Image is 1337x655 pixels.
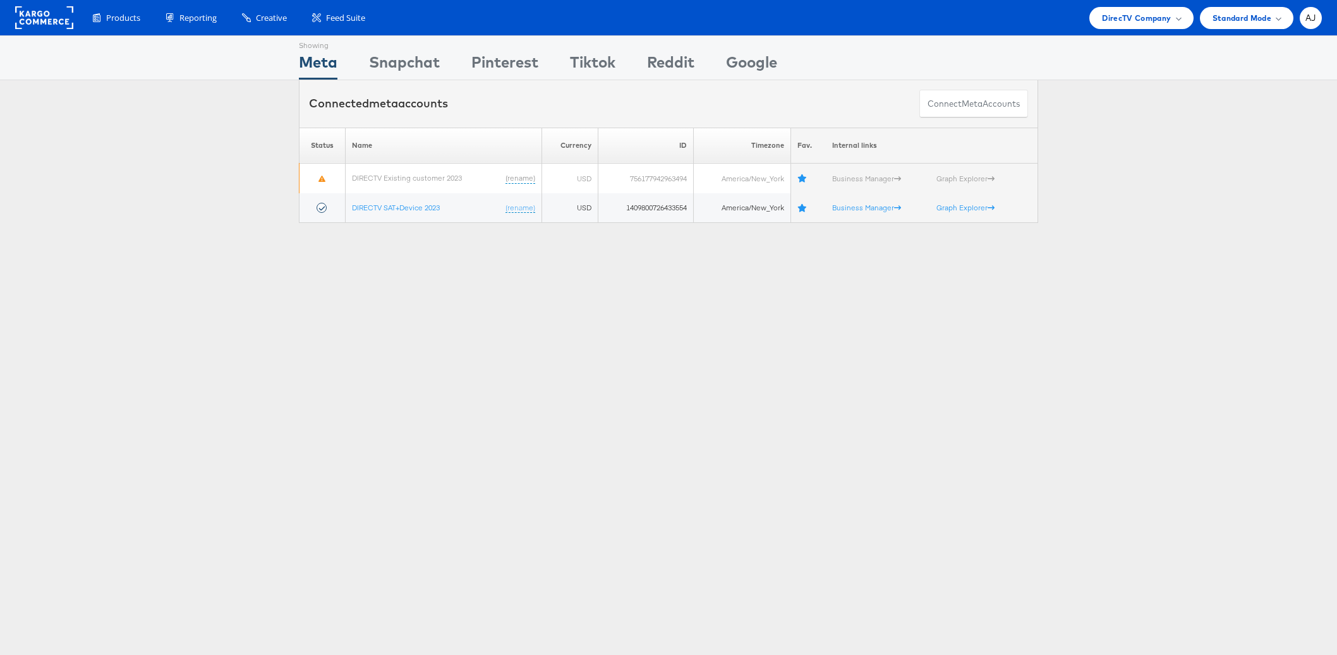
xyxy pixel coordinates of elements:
div: Google [726,51,777,80]
a: Graph Explorer [936,203,995,212]
th: Status [299,128,346,164]
span: meta [962,98,983,110]
span: AJ [1305,14,1316,22]
th: Name [346,128,542,164]
td: America/New_York [693,193,790,223]
td: 756177942963494 [598,164,693,193]
button: ConnectmetaAccounts [919,90,1028,118]
span: meta [369,96,398,111]
td: USD [541,164,598,193]
th: ID [598,128,693,164]
span: Reporting [179,12,217,24]
span: Products [106,12,140,24]
span: Standard Mode [1213,11,1271,25]
div: Pinterest [471,51,538,80]
span: Creative [256,12,287,24]
div: Connected accounts [309,95,448,112]
a: DIRECTV Existing customer 2023 [352,173,462,183]
td: 1409800726433554 [598,193,693,223]
a: DIRECTV SAT+Device 2023 [352,203,440,212]
div: Meta [299,51,337,80]
div: Showing [299,36,337,51]
a: Business Manager [832,174,901,183]
div: Reddit [647,51,694,80]
th: Currency [541,128,598,164]
a: (rename) [505,203,535,213]
td: USD [541,193,598,223]
div: Tiktok [570,51,615,80]
a: (rename) [505,173,535,184]
span: Feed Suite [326,12,365,24]
span: DirecTV Company [1102,11,1171,25]
div: Snapchat [369,51,440,80]
a: Graph Explorer [936,174,995,183]
th: Timezone [693,128,790,164]
td: America/New_York [693,164,790,193]
a: Business Manager [832,203,901,212]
